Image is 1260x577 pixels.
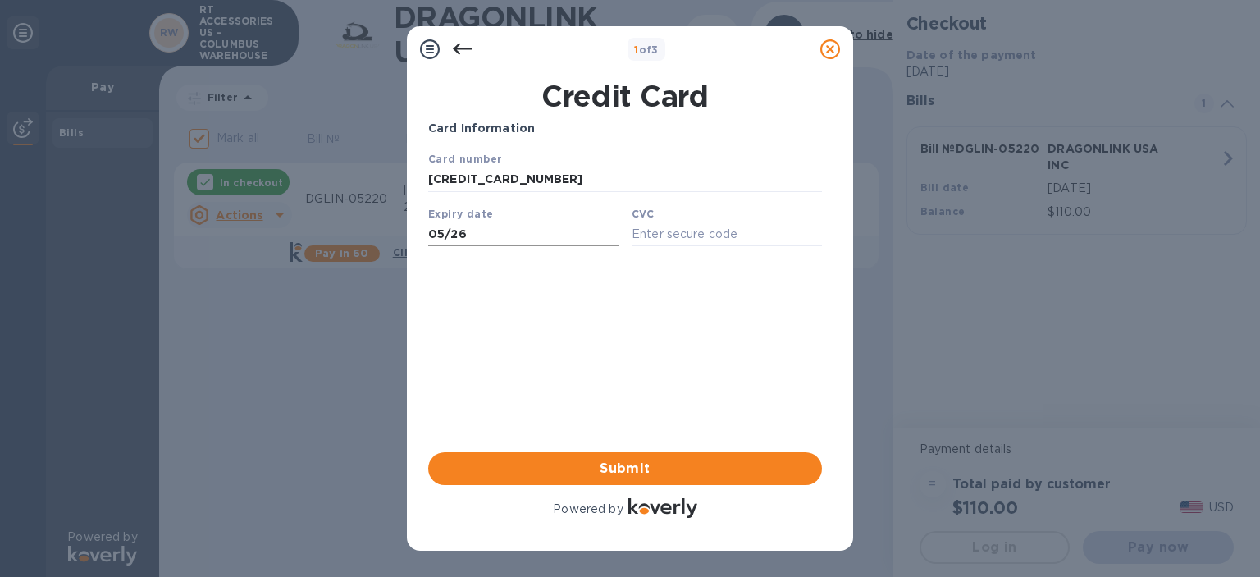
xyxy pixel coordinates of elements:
[441,459,809,479] span: Submit
[428,452,822,485] button: Submit
[634,44,638,56] span: 1
[628,498,697,518] img: Logo
[634,44,659,56] b: of 3
[553,501,623,518] p: Powered by
[428,121,535,135] b: Card Information
[428,150,822,251] iframe: Your browser does not support iframes
[422,79,829,113] h1: Credit Card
